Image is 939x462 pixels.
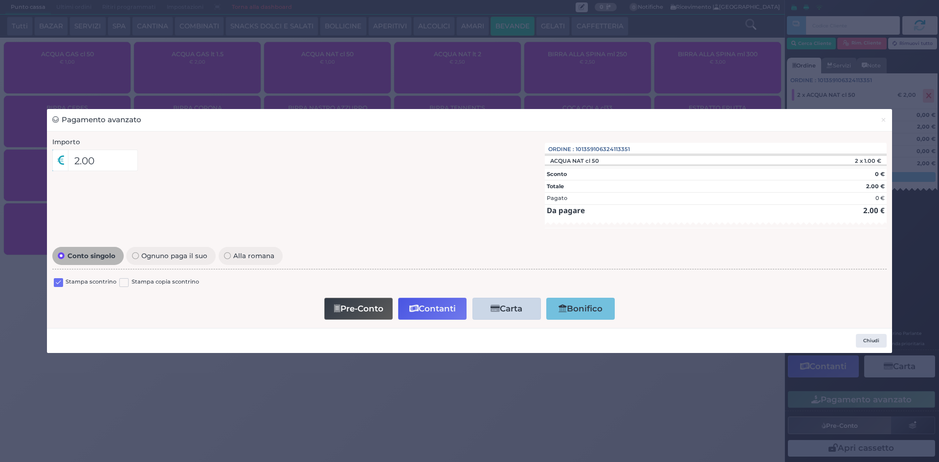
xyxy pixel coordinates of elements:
[576,145,630,154] span: 101359106324113351
[875,109,892,131] button: Chiudi
[856,334,887,348] button: Chiudi
[546,298,615,320] button: Bonifico
[547,183,564,190] strong: Totale
[52,137,80,147] label: Importo
[875,171,885,177] strong: 0 €
[65,252,118,259] span: Conto singolo
[132,278,199,287] label: Stampa copia scontrino
[324,298,393,320] button: Pre-Conto
[68,150,138,171] input: Es. 30.99
[875,194,885,202] div: 0 €
[880,114,887,125] span: ×
[66,278,116,287] label: Stampa scontrino
[548,145,574,154] span: Ordine :
[139,252,210,259] span: Ognuno paga il suo
[52,114,141,126] h3: Pagamento avanzato
[547,194,567,202] div: Pagato
[866,183,885,190] strong: 2.00 €
[545,157,604,164] div: ACQUA NAT cl 50
[398,298,467,320] button: Contanti
[231,252,277,259] span: Alla romana
[472,298,541,320] button: Carta
[863,205,885,215] strong: 2.00 €
[547,171,567,177] strong: Sconto
[801,157,887,164] div: 2 x 1.00 €
[547,205,585,215] strong: Da pagare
